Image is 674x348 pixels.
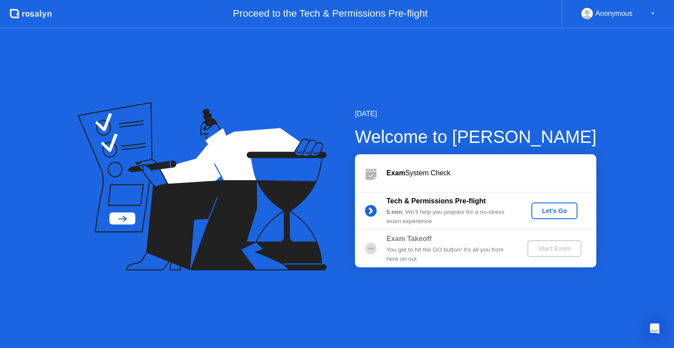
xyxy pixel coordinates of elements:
[595,8,633,19] div: Anonymous
[531,202,577,219] button: Let's Go
[355,124,597,150] div: Welcome to [PERSON_NAME]
[527,240,581,257] button: Start Exam
[387,197,486,205] b: Tech & Permissions Pre-flight
[355,109,597,119] div: [DATE]
[644,318,665,339] div: Open Intercom Messenger
[387,168,596,178] div: System Check
[387,235,432,242] b: Exam Takeoff
[387,209,402,215] b: 5 min
[387,169,405,177] b: Exam
[651,8,655,19] div: ▼
[387,208,513,226] div: : We’ll help you prepare for a no-stress exam experience
[535,207,574,214] div: Let's Go
[387,245,513,263] div: You get to hit the GO button! It’s all you from here on out
[531,245,578,252] div: Start Exam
